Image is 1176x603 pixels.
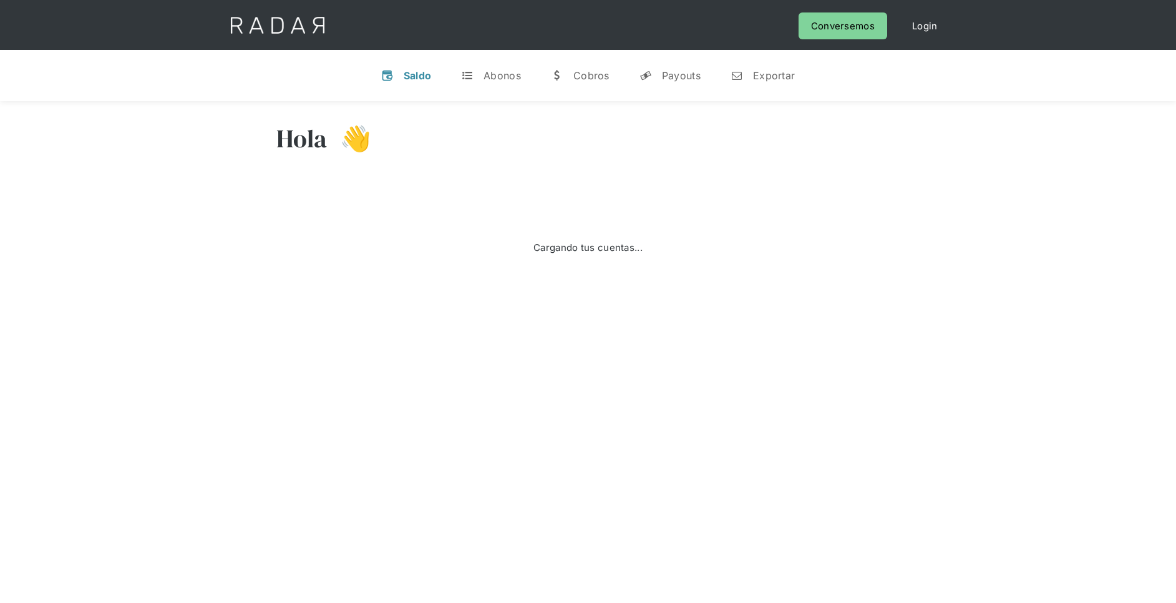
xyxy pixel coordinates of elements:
[551,69,563,82] div: w
[900,12,950,39] a: Login
[639,69,652,82] div: y
[533,239,643,256] div: Cargando tus cuentas...
[662,69,701,82] div: Payouts
[404,69,432,82] div: Saldo
[573,69,610,82] div: Cobros
[381,69,394,82] div: v
[731,69,743,82] div: n
[484,69,521,82] div: Abonos
[276,123,328,154] h3: Hola
[753,69,795,82] div: Exportar
[328,123,371,154] h3: 👋
[461,69,474,82] div: t
[799,12,887,39] a: Conversemos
